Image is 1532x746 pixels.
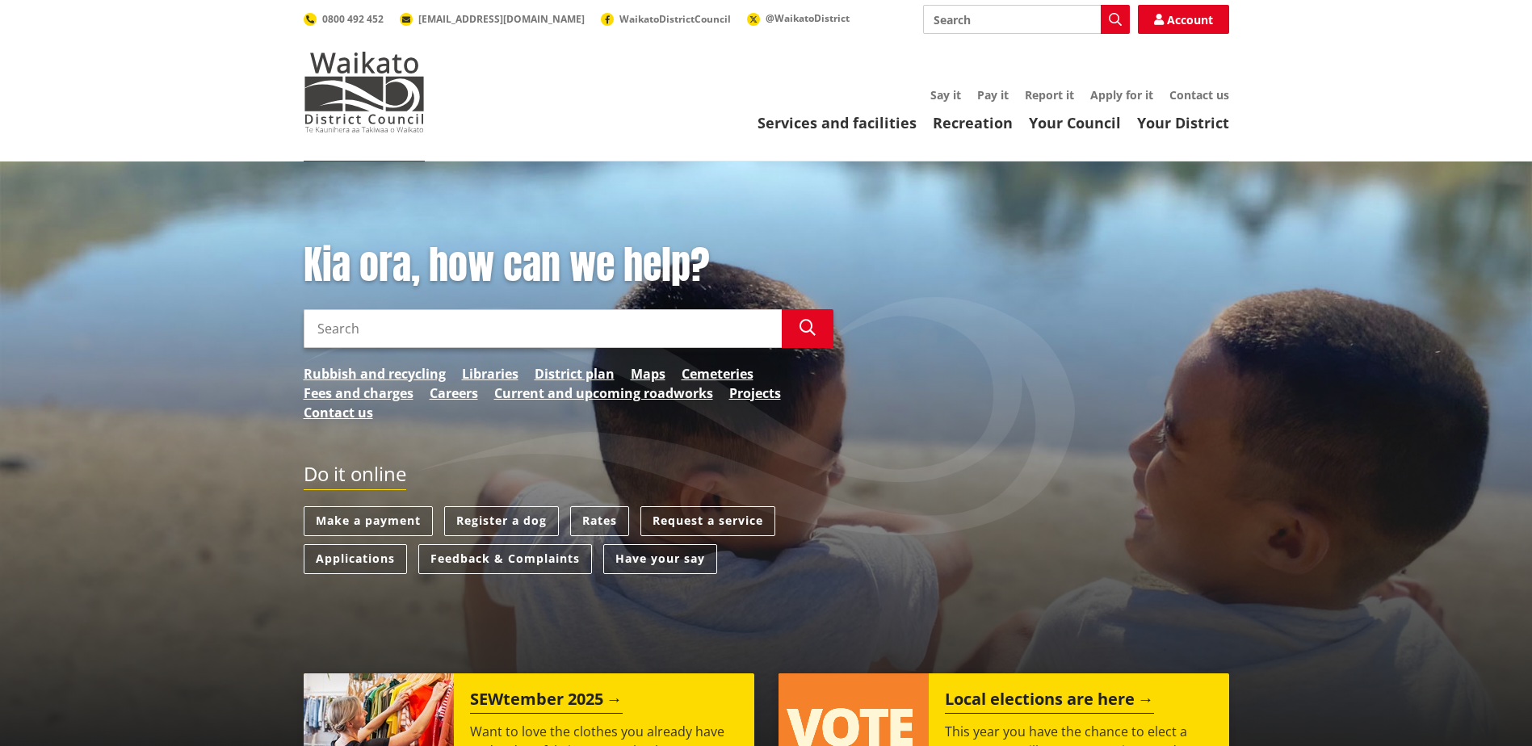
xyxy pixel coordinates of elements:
[535,364,615,383] a: District plan
[418,544,592,574] a: Feedback & Complaints
[1025,87,1074,103] a: Report it
[304,52,425,132] img: Waikato District Council - Te Kaunihera aa Takiwaa o Waikato
[304,403,373,422] a: Contact us
[933,113,1013,132] a: Recreation
[1138,5,1229,34] a: Account
[747,11,850,25] a: @WaikatoDistrict
[400,12,585,26] a: [EMAIL_ADDRESS][DOMAIN_NAME]
[304,544,407,574] a: Applications
[619,12,731,26] span: WaikatoDistrictCouncil
[977,87,1009,103] a: Pay it
[923,5,1130,34] input: Search input
[418,12,585,26] span: [EMAIL_ADDRESS][DOMAIN_NAME]
[444,506,559,536] a: Register a dog
[766,11,850,25] span: @WaikatoDistrict
[1137,113,1229,132] a: Your District
[304,12,384,26] a: 0800 492 452
[758,113,917,132] a: Services and facilities
[640,506,775,536] a: Request a service
[304,463,406,491] h2: Do it online
[304,242,833,289] h1: Kia ora, how can we help?
[462,364,518,383] a: Libraries
[1169,87,1229,103] a: Contact us
[945,689,1154,714] h2: Local elections are here
[470,689,623,714] h2: SEWtember 2025
[322,12,384,26] span: 0800 492 452
[494,383,713,403] a: Current and upcoming roadworks
[601,12,731,26] a: WaikatoDistrictCouncil
[631,364,665,383] a: Maps
[930,87,961,103] a: Say it
[570,506,629,536] a: Rates
[1029,113,1121,132] a: Your Council
[603,544,717,574] a: Have your say
[430,383,478,403] a: Careers
[304,383,413,403] a: Fees and charges
[1090,87,1153,103] a: Apply for it
[304,364,446,383] a: Rubbish and recycling
[304,506,433,536] a: Make a payment
[304,309,782,348] input: Search input
[729,383,781,403] a: Projects
[682,364,753,383] a: Cemeteries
